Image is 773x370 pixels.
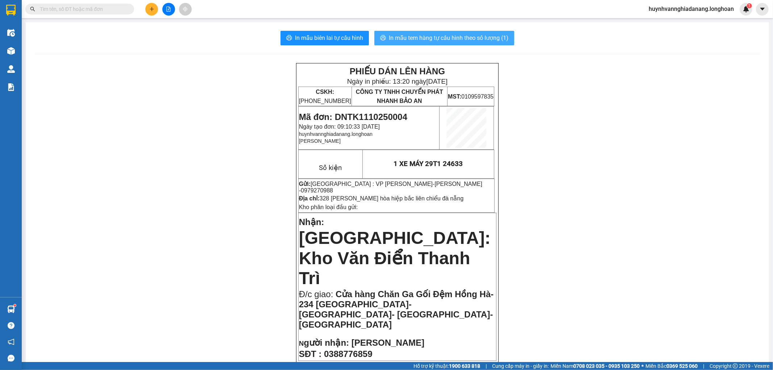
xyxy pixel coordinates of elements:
button: file-add [162,3,175,16]
span: CÔNG TY TNHH CHUYỂN PHÁT NHANH BẢO AN [356,89,443,104]
strong: 0708 023 035 - 0935 103 250 [573,363,640,369]
span: [PERSON_NAME] - [299,181,482,194]
span: [GEOGRAPHIC_DATA] : VP [PERSON_NAME] [311,181,433,187]
button: caret-down [756,3,769,16]
strong: Địa chỉ: [299,195,320,201]
img: warehouse-icon [7,29,15,37]
strong: SĐT : [299,349,322,359]
span: 328 [PERSON_NAME] hòa hiệp bắc liên chiểu đà nẵng [320,195,464,201]
span: gười nhận: [304,338,349,348]
span: [PERSON_NAME] [352,338,424,348]
span: 1 XE MÁY 29T1 24633 [394,160,463,168]
span: [DATE] [426,78,448,85]
strong: Gửi: [299,181,311,187]
strong: N [299,340,349,347]
strong: PHIẾU DÁN LÊN HÀNG [48,3,144,13]
span: printer [286,35,292,42]
span: aim [183,7,188,12]
span: Số kiện [319,164,342,172]
span: [PERSON_NAME] [299,138,341,144]
sup: 1 [747,3,752,8]
span: 1 [748,3,751,8]
span: Kho phân loại đầu gửi: [299,204,358,210]
span: 0109597835 [448,93,494,100]
span: | [703,362,704,370]
strong: CSKH: [316,89,334,95]
span: caret-down [759,6,766,12]
img: warehouse-icon [7,65,15,73]
span: question-circle [8,322,14,329]
span: Miền Bắc [645,362,698,370]
span: Miền Nam [550,362,640,370]
img: solution-icon [7,83,15,91]
span: In mẫu biên lai tự cấu hình [295,33,363,42]
span: CÔNG TY TNHH CHUYỂN PHÁT NHANH BẢO AN [63,25,133,38]
img: warehouse-icon [7,47,15,55]
span: [PHONE_NUMBER] [299,89,351,104]
span: Ngày in phiếu: 13:20 ngày [347,78,448,85]
input: Tìm tên, số ĐT hoặc mã đơn [40,5,125,13]
img: icon-new-feature [743,6,749,12]
button: aim [179,3,192,16]
span: | [486,362,487,370]
span: - [299,181,482,194]
span: Cung cấp máy in - giấy in: [492,362,549,370]
span: huynhvannghiadanang.longhoan [299,131,373,137]
span: plus [149,7,154,12]
span: ⚪️ [641,365,644,367]
span: Cửa hàng Chăn Ga Gối Đệm Hồng Hà- 234 [GEOGRAPHIC_DATA]- [GEOGRAPHIC_DATA]- [GEOGRAPHIC_DATA]- [G... [299,289,494,329]
span: Ngày tạo đơn: 09:10:33 [DATE] [299,124,380,130]
span: Đ/c giao: [299,289,336,299]
span: Ngày in phiếu: 11:21 ngày [46,14,146,22]
button: printerIn mẫu biên lai tự cấu hình [280,31,369,45]
img: warehouse-icon [7,305,15,313]
span: copyright [733,363,738,369]
button: printerIn mẫu tem hàng tự cấu hình theo số lượng (1) [374,31,514,45]
span: 0979270988 [301,187,333,194]
span: Hỗ trợ kỹ thuật: [413,362,480,370]
span: [GEOGRAPHIC_DATA]: Kho Văn Điển Thanh Trì [299,228,491,288]
span: [PHONE_NUMBER] [3,25,55,37]
strong: 1900 633 818 [449,363,480,369]
span: message [8,355,14,362]
sup: 1 [14,304,16,307]
span: notification [8,338,14,345]
strong: CSKH: [20,25,38,31]
span: In mẫu tem hàng tự cấu hình theo số lượng (1) [389,33,508,42]
span: Mã đơn: DNTK1110250004 [299,112,407,122]
button: plus [145,3,158,16]
span: huynhvannghiadanang.longhoan [643,4,740,13]
span: 0388776859 [324,349,372,359]
strong: 0369 525 060 [666,363,698,369]
img: logo-vxr [6,5,16,16]
span: Nhận: [299,217,324,227]
span: printer [380,35,386,42]
strong: MST: [448,93,461,100]
strong: PHIẾU DÁN LÊN HÀNG [350,66,445,76]
span: search [30,7,35,12]
span: Mã đơn: DNTK1110250005 [3,44,111,54]
span: file-add [166,7,171,12]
